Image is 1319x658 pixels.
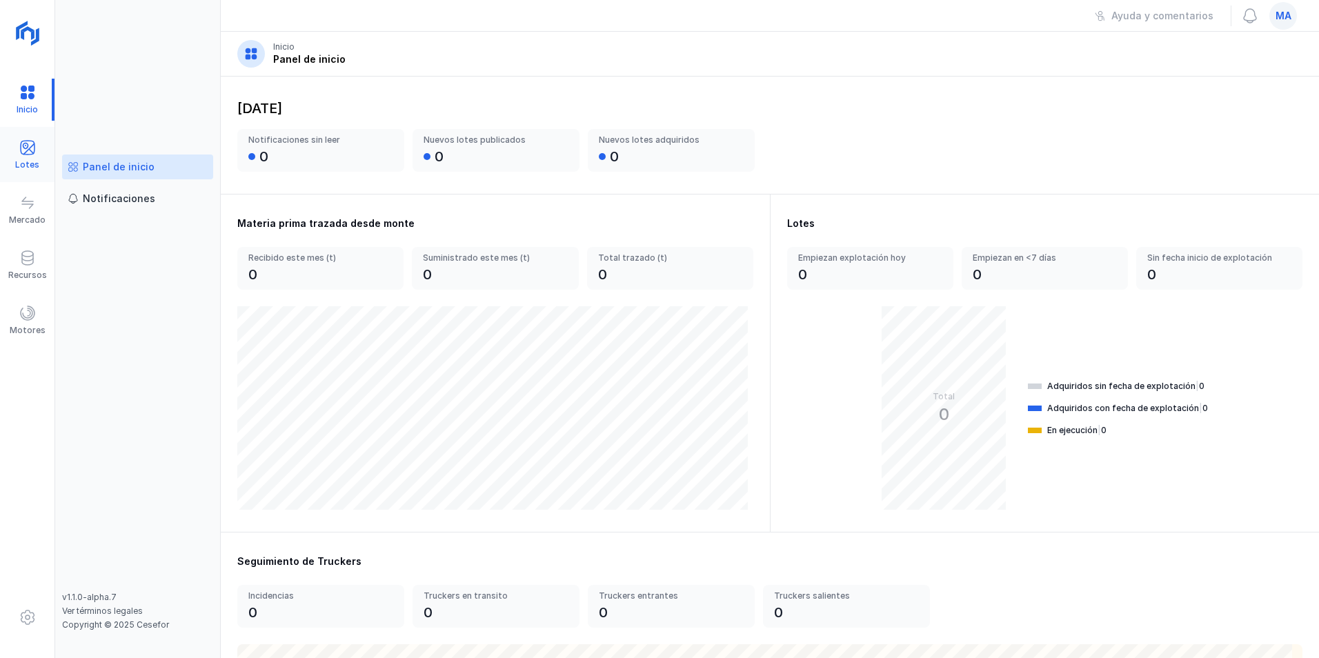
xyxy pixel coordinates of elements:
div: Suministrado este mes (t) [423,252,567,263]
a: Nuevos lotes adquiridos0 [588,129,755,172]
div: Inicio [273,41,295,52]
a: Panel de inicio [62,154,213,179]
a: Sin fecha inicio de explotación0 [1136,247,1302,290]
div: 0 [248,265,257,284]
div: Incidencias [248,590,378,601]
div: Motores [10,325,46,336]
div: En ejecución 0 [1047,425,1107,436]
div: Truckers entrantes [599,590,728,601]
div: 0 [423,265,432,284]
div: Recibido este mes (t) [248,252,393,263]
div: Notificaciones sin leer [248,134,378,146]
div: 0 [798,265,807,284]
a: Incidencias0 [237,585,404,628]
span: | [1199,403,1202,413]
div: Panel de inicio [83,160,155,174]
a: Empiezan en <7 días0 [962,247,1128,290]
span: ma [1276,9,1291,23]
a: Empiezan explotación hoy0 [787,247,953,290]
div: Lotes [15,159,39,170]
div: Sin fecha inicio de explotación [1147,252,1276,263]
div: Truckers salientes [774,590,904,601]
div: 0 [610,147,619,166]
button: Ayuda y comentarios [1086,4,1222,28]
div: Empiezan en <7 días [973,252,1102,263]
div: Panel de inicio [273,52,346,66]
a: Nuevos lotes publicados0 [413,129,579,172]
div: 0 [599,603,608,622]
div: 0 [424,603,433,622]
div: Materia prima trazada desde monte [237,217,753,230]
div: 0 [435,147,444,166]
div: 0 [598,265,607,284]
div: 0 [1147,265,1156,284]
a: Ver términos legales [62,606,143,616]
div: Copyright © 2025 Cesefor [62,619,213,630]
a: Truckers entrantes0 [588,585,755,628]
a: Truckers en transito0 [413,585,579,628]
a: Notificaciones sin leer0 [237,129,404,172]
div: Truckers en transito [424,590,553,601]
div: 0 [774,603,783,622]
div: Ayuda y comentarios [1111,9,1213,23]
div: 0 [259,147,268,166]
div: Total trazado (t) [598,252,742,263]
div: Lotes [787,217,1302,230]
div: 0 [973,265,982,284]
div: Notificaciones [83,192,155,206]
div: [DATE] [237,99,1302,112]
div: Adquiridos sin fecha de explotación 0 [1047,381,1204,392]
div: Adquiridos con fecha de explotación 0 [1047,403,1208,414]
div: Nuevos lotes adquiridos [599,134,728,146]
a: Truckers salientes0 [763,585,930,628]
span: | [1196,381,1199,391]
div: v1.1.0-alpha.7 [62,592,213,603]
a: Notificaciones [62,186,213,211]
div: Nuevos lotes publicados [424,134,553,146]
div: 0 [248,603,257,622]
div: Mercado [9,215,46,226]
div: Seguimiento de Truckers [237,555,1302,568]
img: logoRight.svg [10,16,45,50]
div: Empiezan explotación hoy [798,252,927,263]
span: | [1098,425,1101,435]
div: Recursos [8,270,47,281]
